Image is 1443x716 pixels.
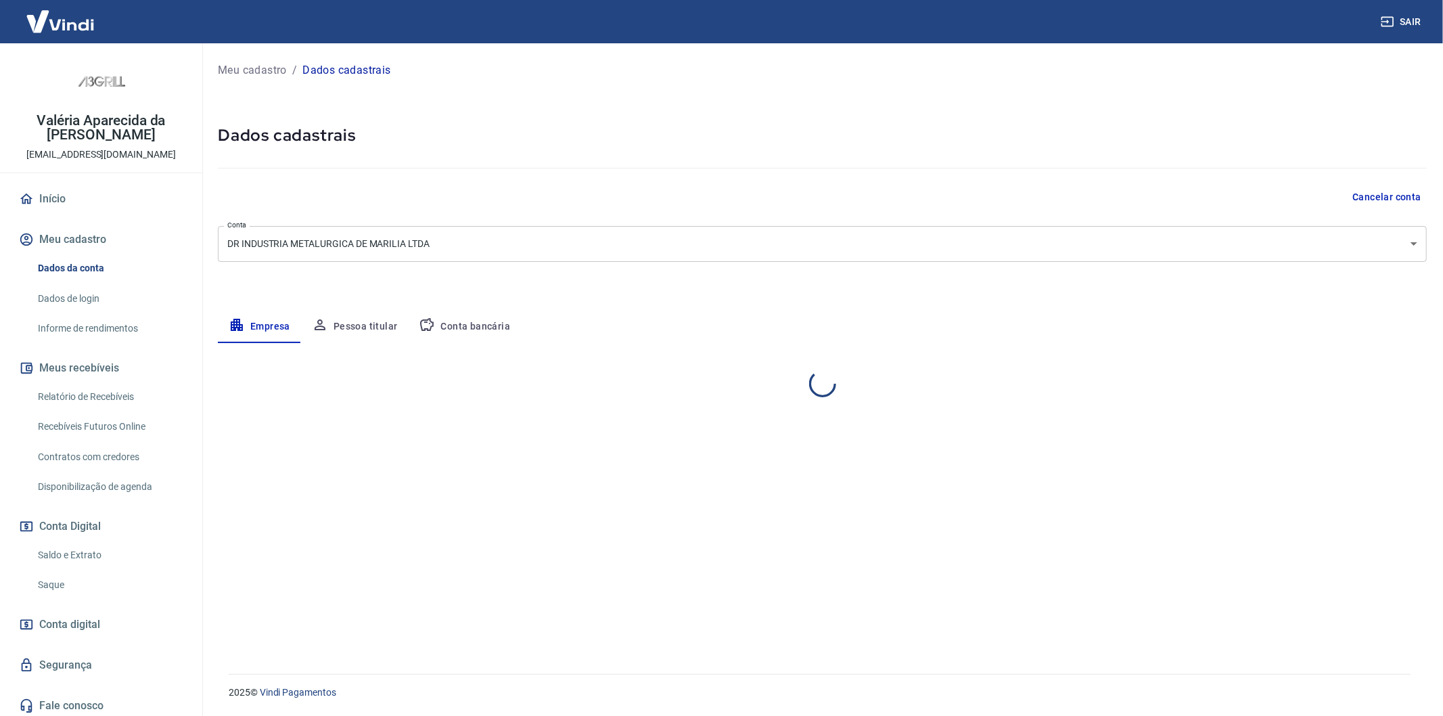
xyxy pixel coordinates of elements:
button: Conta Digital [16,512,186,541]
h5: Dados cadastrais [218,125,1427,146]
a: Informe de rendimentos [32,315,186,342]
button: Conta bancária [408,311,521,343]
button: Meus recebíveis [16,353,186,383]
button: Pessoa titular [301,311,409,343]
p: Dados cadastrais [302,62,390,79]
a: Saldo e Extrato [32,541,186,569]
a: Recebíveis Futuros Online [32,413,186,441]
p: Valéria Aparecida da [PERSON_NAME] [11,114,191,142]
a: Início [16,184,186,214]
a: Vindi Pagamentos [260,687,336,698]
a: Relatório de Recebíveis [32,383,186,411]
button: Meu cadastro [16,225,186,254]
img: 88cd6d42-8dc6-4db9-ad20-b733bf9b0e7b.jpeg [74,54,129,108]
a: Segurança [16,650,186,680]
p: [EMAIL_ADDRESS][DOMAIN_NAME] [26,148,176,162]
a: Dados de login [32,285,186,313]
img: Vindi [16,1,104,42]
label: Conta [227,220,246,230]
div: DR INDUSTRIA METALURGICA DE MARILIA LTDA [218,226,1427,262]
a: Meu cadastro [218,62,287,79]
a: Conta digital [16,610,186,640]
span: Conta digital [39,615,100,634]
a: Disponibilização de agenda [32,473,186,501]
p: 2025 © [229,686,1411,700]
a: Contratos com credores [32,443,186,471]
button: Cancelar conta [1347,185,1427,210]
p: / [292,62,297,79]
button: Empresa [218,311,301,343]
a: Saque [32,571,186,599]
a: Dados da conta [32,254,186,282]
button: Sair [1378,9,1427,35]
